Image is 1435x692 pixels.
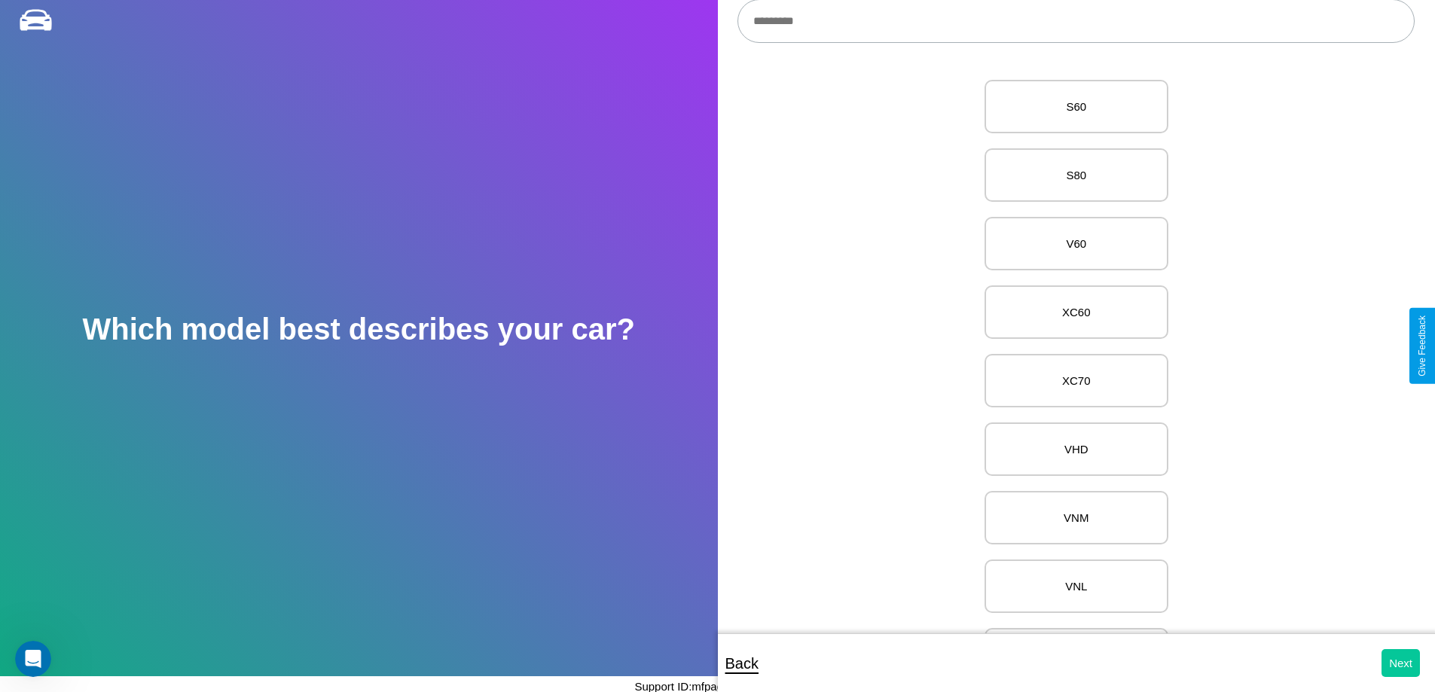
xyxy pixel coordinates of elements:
[1001,576,1152,596] p: VNL
[1001,233,1152,254] p: V60
[1001,302,1152,322] p: XC60
[1001,508,1152,528] p: VNM
[1382,649,1420,677] button: Next
[82,312,635,346] h2: Which model best describes your car?
[15,641,51,677] iframe: Intercom live chat
[1001,96,1152,117] p: S60
[1001,439,1152,459] p: VHD
[1001,370,1152,391] p: XC70
[1417,316,1427,376] div: Give Feedback
[725,650,759,677] p: Back
[1001,165,1152,185] p: S80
